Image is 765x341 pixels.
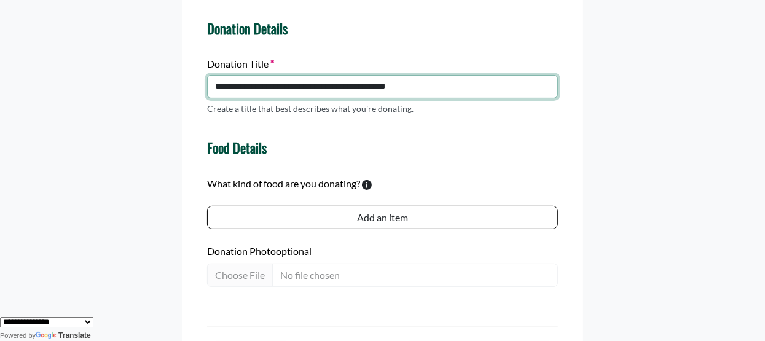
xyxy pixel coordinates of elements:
[207,20,558,36] h4: Donation Details
[362,180,372,190] svg: To calculate environmental impacts, we follow the Food Loss + Waste Protocol
[207,57,274,71] label: Donation Title
[36,332,58,340] img: Google Translate
[36,331,91,340] a: Translate
[276,245,312,257] span: optional
[207,206,558,229] button: Add an item
[207,176,360,191] label: What kind of food are you donating?
[207,139,267,155] h4: Food Details
[207,102,414,115] p: Create a title that best describes what you're donating.
[207,244,558,259] label: Donation Photo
